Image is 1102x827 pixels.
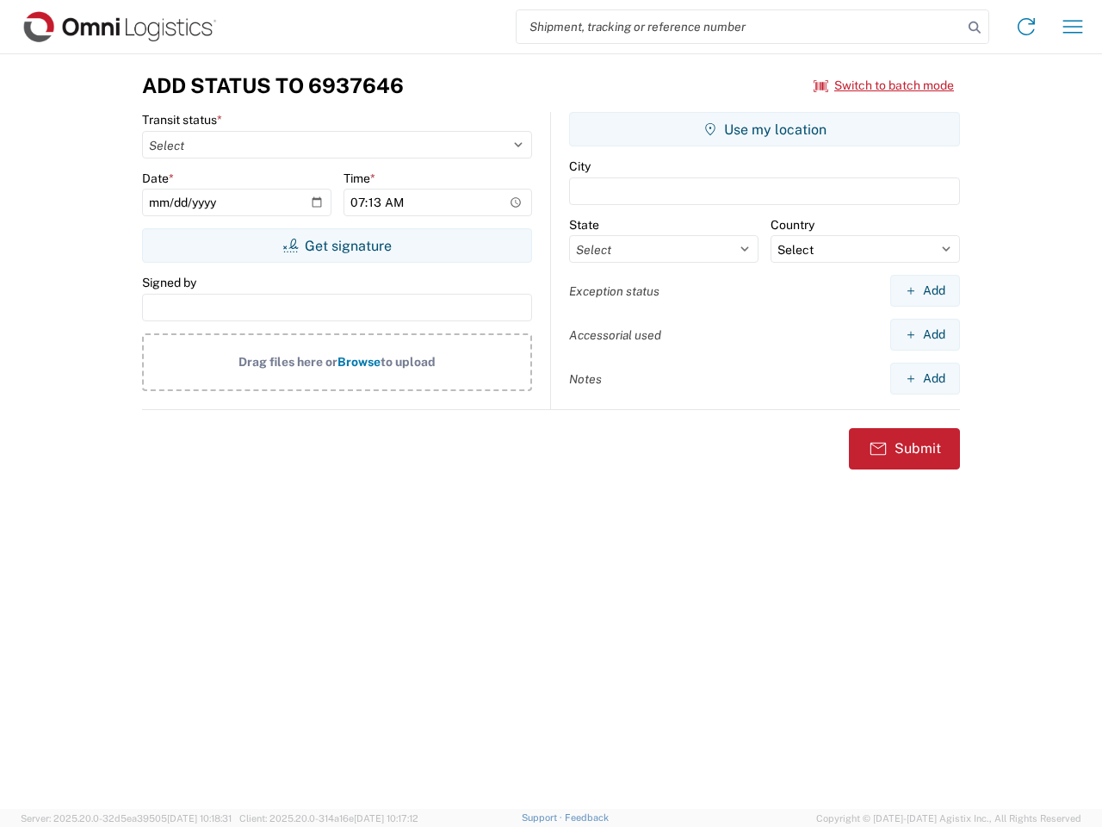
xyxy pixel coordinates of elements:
[569,112,960,146] button: Use my location
[569,217,599,233] label: State
[142,171,174,186] label: Date
[238,355,337,369] span: Drag files here or
[354,813,418,824] span: [DATE] 10:17:12
[381,355,436,369] span: to upload
[522,812,565,823] a: Support
[344,171,375,186] label: Time
[142,275,196,290] label: Signed by
[816,811,1081,826] span: Copyright © [DATE]-[DATE] Agistix Inc., All Rights Reserved
[890,319,960,351] button: Add
[142,112,222,127] label: Transit status
[21,813,232,824] span: Server: 2025.20.0-32d5ea39505
[569,283,659,299] label: Exception status
[142,73,404,98] h3: Add Status to 6937646
[890,363,960,395] button: Add
[565,812,609,823] a: Feedback
[771,217,814,233] label: Country
[337,355,381,369] span: Browse
[890,275,960,307] button: Add
[142,228,532,263] button: Get signature
[239,813,418,824] span: Client: 2025.20.0-314a16e
[814,72,954,100] button: Switch to batch mode
[849,428,960,469] button: Submit
[517,10,963,43] input: Shipment, tracking or reference number
[167,813,232,824] span: [DATE] 10:18:31
[569,327,661,343] label: Accessorial used
[569,371,602,387] label: Notes
[569,159,591,174] label: City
